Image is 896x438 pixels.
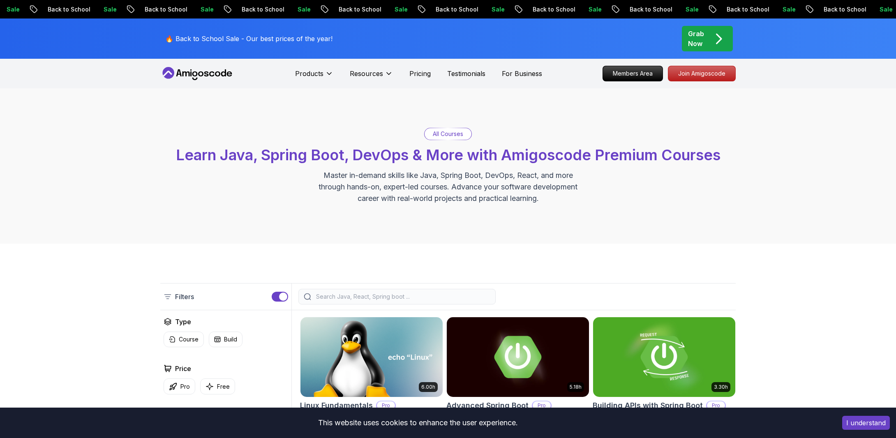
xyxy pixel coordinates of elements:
[175,317,191,327] h2: Type
[502,69,542,78] a: For Business
[180,383,190,391] p: Pro
[447,69,485,78] a: Testimonials
[233,5,289,14] p: Back to School
[295,69,333,85] button: Products
[677,5,703,14] p: Sale
[39,5,95,14] p: Back to School
[815,5,871,14] p: Back to School
[377,401,395,410] p: Pro
[842,416,890,430] button: Accept cookies
[524,5,580,14] p: Back to School
[179,335,199,343] p: Course
[300,400,373,411] h2: Linux Fundamentals
[330,5,386,14] p: Back to School
[668,66,736,81] a: Join Amigoscode
[580,5,606,14] p: Sale
[165,34,333,44] p: 🔥 Back to School Sale - Our best prices of the year!
[136,5,192,14] p: Back to School
[421,384,435,390] p: 6.00h
[668,66,735,81] p: Join Amigoscode
[175,364,191,373] h2: Price
[446,400,529,411] h2: Advanced Spring Boot
[718,5,774,14] p: Back to School
[300,317,443,430] a: Linux Fundamentals card6.00hLinux FundamentalsProLearn the fundamentals of Linux and how to use t...
[192,5,218,14] p: Sale
[224,335,237,343] p: Build
[164,378,195,394] button: Pro
[300,317,443,397] img: Linux Fundamentals card
[350,69,393,85] button: Resources
[217,383,230,391] p: Free
[427,5,483,14] p: Back to School
[314,293,490,301] input: Search Java, React, Spring boot ...
[570,384,582,390] p: 5.18h
[707,401,725,410] p: Pro
[593,317,735,397] img: Building APIs with Spring Boot card
[95,5,121,14] p: Sale
[409,69,431,78] a: Pricing
[350,69,383,78] p: Resources
[603,66,663,81] a: Members Area
[447,317,589,397] img: Advanced Spring Boot card
[289,5,315,14] p: Sale
[621,5,677,14] p: Back to School
[176,146,720,164] span: Learn Java, Spring Boot, DevOps & More with Amigoscode Premium Courses
[774,5,800,14] p: Sale
[714,384,728,390] p: 3.30h
[483,5,509,14] p: Sale
[688,29,704,48] p: Grab Now
[433,130,463,138] p: All Courses
[295,69,323,78] p: Products
[200,378,235,394] button: Free
[164,332,204,347] button: Course
[175,292,194,302] p: Filters
[310,170,586,204] p: Master in-demand skills like Java, Spring Boot, DevOps, React, and more through hands-on, expert-...
[533,401,551,410] p: Pro
[386,5,412,14] p: Sale
[593,400,703,411] h2: Building APIs with Spring Boot
[209,332,242,347] button: Build
[6,414,830,432] div: This website uses cookies to enhance the user experience.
